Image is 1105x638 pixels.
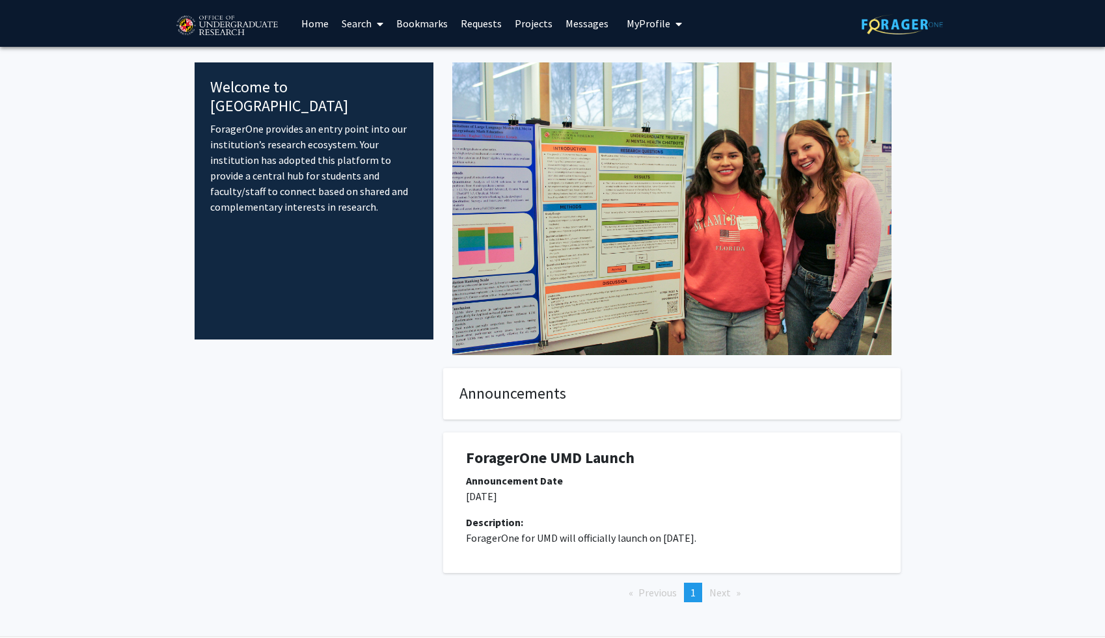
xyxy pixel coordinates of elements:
[466,530,878,546] p: ForagerOne for UMD will officially launch on [DATE].
[390,1,454,46] a: Bookmarks
[10,579,55,628] iframe: Chat
[210,121,418,215] p: ForagerOne provides an entry point into our institution’s research ecosystem. Your institution ha...
[443,583,901,602] ul: Pagination
[466,488,878,504] p: [DATE]
[709,586,731,599] span: Next
[454,1,508,46] a: Requests
[466,473,878,488] div: Announcement Date
[690,586,696,599] span: 1
[295,1,335,46] a: Home
[210,78,418,116] h4: Welcome to [GEOGRAPHIC_DATA]
[172,10,282,42] img: University of Maryland Logo
[559,1,615,46] a: Messages
[466,514,878,530] div: Description:
[508,1,559,46] a: Projects
[862,14,943,34] img: ForagerOne Logo
[335,1,390,46] a: Search
[452,62,892,355] img: Cover Image
[459,384,884,403] h4: Announcements
[638,586,677,599] span: Previous
[627,17,670,30] span: My Profile
[466,449,878,468] h1: ForagerOne UMD Launch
